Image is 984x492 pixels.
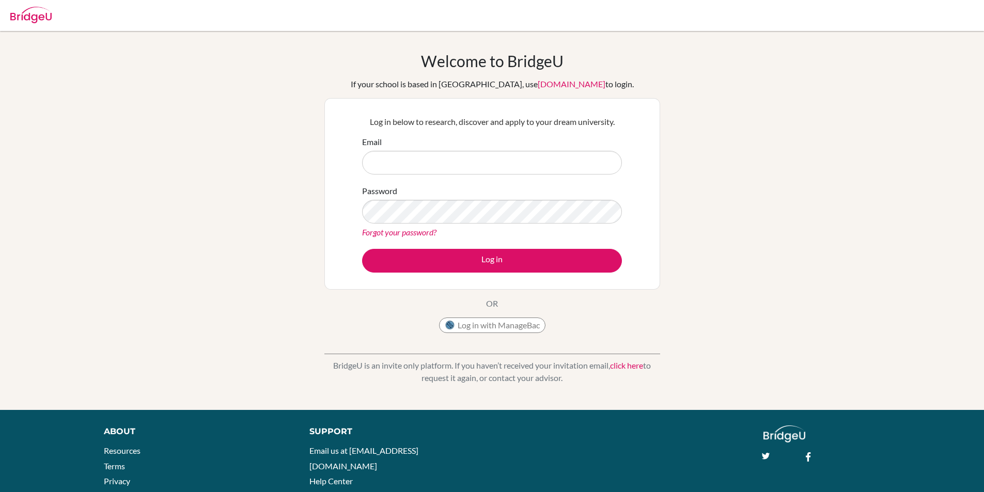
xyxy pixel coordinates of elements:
h1: Welcome to BridgeU [421,52,564,70]
p: Log in below to research, discover and apply to your dream university. [362,116,622,128]
a: Resources [104,446,140,455]
a: Terms [104,461,125,471]
a: Privacy [104,476,130,486]
a: [DOMAIN_NAME] [538,79,605,89]
div: Support [309,425,480,438]
a: Email us at [EMAIL_ADDRESS][DOMAIN_NAME] [309,446,418,471]
p: BridgeU is an invite only platform. If you haven’t received your invitation email, to request it ... [324,359,660,384]
img: Bridge-U [10,7,52,23]
div: About [104,425,286,438]
button: Log in [362,249,622,273]
label: Email [362,136,382,148]
a: Help Center [309,476,353,486]
a: click here [610,360,643,370]
div: If your school is based in [GEOGRAPHIC_DATA], use to login. [351,78,634,90]
button: Log in with ManageBac [439,318,545,333]
p: OR [486,297,498,310]
img: logo_white@2x-f4f0deed5e89b7ecb1c2cc34c3e3d731f90f0f143d5ea2071677605dd97b5244.png [763,425,805,442]
a: Forgot your password? [362,227,436,237]
label: Password [362,185,397,197]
